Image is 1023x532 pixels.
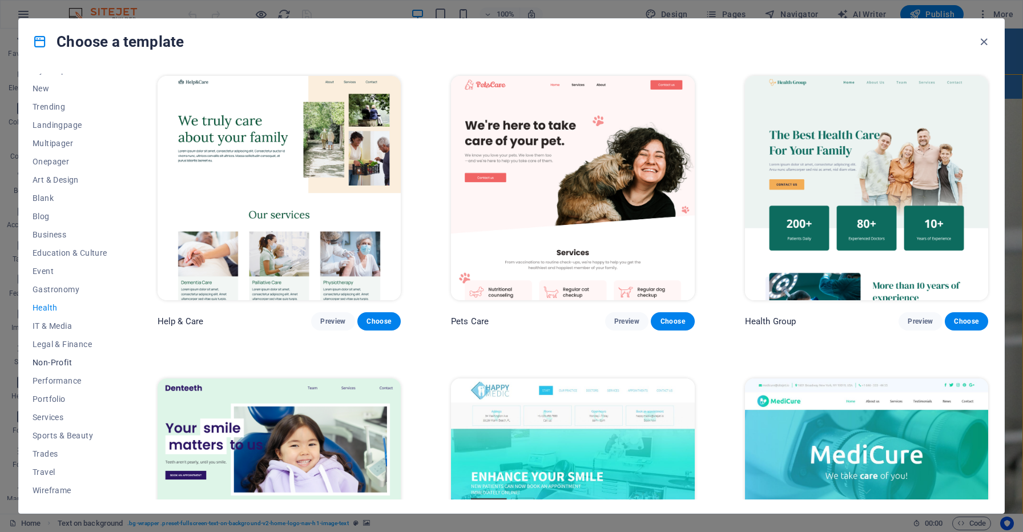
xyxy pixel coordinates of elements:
[954,317,979,326] span: Choose
[33,463,107,481] button: Travel
[320,317,345,326] span: Preview
[33,189,107,207] button: Blank
[33,98,107,116] button: Trending
[33,372,107,390] button: Performance
[33,340,107,349] span: Legal & Finance
[33,358,107,367] span: Non-Profit
[33,175,107,184] span: Art & Design
[33,353,107,372] button: Non-Profit
[33,152,107,171] button: Onepager
[33,33,184,51] h4: Choose a template
[945,312,988,331] button: Choose
[33,303,107,312] span: Health
[33,244,107,262] button: Education & Culture
[33,157,107,166] span: Onepager
[158,76,401,300] img: Help & Care
[33,116,107,134] button: Landingpage
[33,225,107,244] button: Business
[33,376,107,385] span: Performance
[33,212,107,221] span: Blog
[33,267,107,276] span: Event
[33,248,107,257] span: Education & Culture
[311,312,355,331] button: Preview
[366,317,392,326] span: Choose
[605,312,649,331] button: Preview
[33,413,107,422] span: Services
[33,445,107,463] button: Trades
[33,285,107,294] span: Gastronomy
[33,280,107,299] button: Gastronomy
[33,84,107,93] span: New
[33,394,107,404] span: Portfolio
[33,171,107,189] button: Art & Design
[33,102,107,111] span: Trending
[33,230,107,239] span: Business
[33,481,107,499] button: Wireframe
[651,312,694,331] button: Choose
[357,312,401,331] button: Choose
[33,335,107,353] button: Legal & Finance
[33,317,107,335] button: IT & Media
[33,390,107,408] button: Portfolio
[33,486,107,495] span: Wireframe
[33,194,107,203] span: Blank
[660,317,685,326] span: Choose
[33,426,107,445] button: Sports & Beauty
[33,408,107,426] button: Services
[33,299,107,317] button: Health
[451,76,694,300] img: Pets Care
[33,431,107,440] span: Sports & Beauty
[33,449,107,458] span: Trades
[899,312,942,331] button: Preview
[745,316,796,327] p: Health Group
[908,317,933,326] span: Preview
[745,76,988,300] img: Health Group
[33,120,107,130] span: Landingpage
[158,316,204,327] p: Help & Care
[33,207,107,225] button: Blog
[33,134,107,152] button: Multipager
[33,79,107,98] button: New
[33,467,107,477] span: Travel
[33,139,107,148] span: Multipager
[33,321,107,331] span: IT & Media
[614,317,639,326] span: Preview
[451,316,489,327] p: Pets Care
[33,262,107,280] button: Event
